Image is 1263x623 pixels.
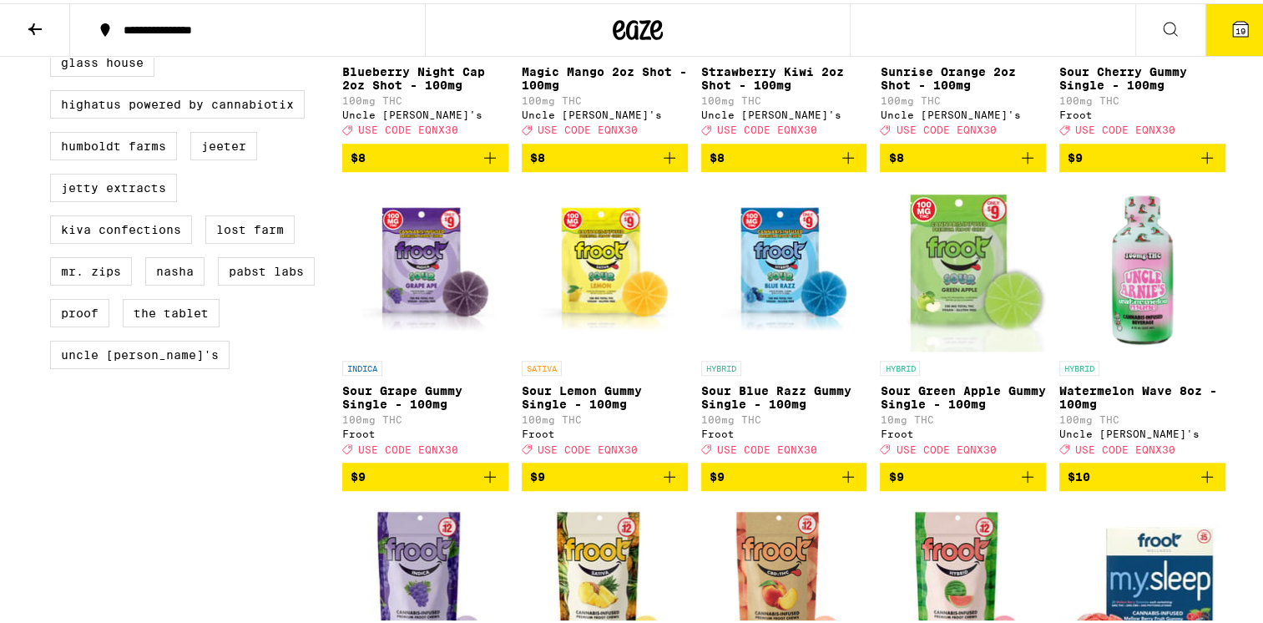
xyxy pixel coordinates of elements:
[522,425,688,436] div: Froot
[530,467,545,480] span: $9
[342,411,508,422] p: 100mg THC
[896,121,996,132] span: USE CODE EQNX30
[1068,148,1083,161] span: $9
[522,62,688,89] p: Magic Mango 2oz Shot - 100mg
[710,467,725,480] span: $9
[1059,140,1225,169] button: Add to bag
[50,296,109,324] label: Proof
[1059,92,1225,103] p: 100mg THC
[888,148,903,161] span: $8
[522,92,688,103] p: 100mg THC
[701,182,867,459] a: Open page for Sour Blue Razz Gummy Single - 100mg from Froot
[1059,459,1225,488] button: Add to bag
[880,62,1046,89] p: Sunrise Orange 2oz Shot - 100mg
[880,425,1046,436] div: Froot
[190,129,257,157] label: Jeeter
[710,148,725,161] span: $8
[701,459,867,488] button: Add to bag
[358,440,458,451] span: USE CODE EQNX30
[522,182,688,459] a: Open page for Sour Lemon Gummy Single - 100mg from Froot
[880,182,1046,459] a: Open page for Sour Green Apple Gummy Single - 100mg from Froot
[522,411,688,422] p: 100mg THC
[1059,411,1225,422] p: 100mg THC
[880,106,1046,117] div: Uncle [PERSON_NAME]'s
[342,182,508,459] a: Open page for Sour Grape Gummy Single - 100mg from Froot
[880,381,1046,408] p: Sour Green Apple Gummy Single - 100mg
[50,254,132,282] label: Mr. Zips
[717,440,817,451] span: USE CODE EQNX30
[530,148,545,161] span: $8
[522,381,688,408] p: Sour Lemon Gummy Single - 100mg
[538,440,638,451] span: USE CODE EQNX30
[50,87,305,115] label: Highatus Powered by Cannabiotix
[522,357,562,372] p: SATIVA
[342,182,508,349] img: Froot - Sour Grape Gummy Single - 100mg
[880,140,1046,169] button: Add to bag
[10,12,120,25] span: Hi. Need any help?
[701,381,867,408] p: Sour Blue Razz Gummy Single - 100mg
[218,254,315,282] label: Pabst Labs
[522,459,688,488] button: Add to bag
[880,411,1046,422] p: 10mg THC
[1059,381,1225,408] p: Watermelon Wave 8oz - 100mg
[1059,106,1225,117] div: Froot
[522,182,688,349] img: Froot - Sour Lemon Gummy Single - 100mg
[717,121,817,132] span: USE CODE EQNX30
[342,106,508,117] div: Uncle [PERSON_NAME]'s
[342,357,382,372] p: INDICA
[50,45,154,73] label: Glass House
[701,411,867,422] p: 100mg THC
[342,92,508,103] p: 100mg THC
[880,357,920,372] p: HYBRID
[880,92,1046,103] p: 100mg THC
[351,467,366,480] span: $9
[880,182,1046,349] img: Froot - Sour Green Apple Gummy Single - 100mg
[701,140,867,169] button: Add to bag
[342,381,508,408] p: Sour Grape Gummy Single - 100mg
[880,459,1046,488] button: Add to bag
[888,467,903,480] span: $9
[896,440,996,451] span: USE CODE EQNX30
[50,170,177,199] label: Jetty Extracts
[123,296,220,324] label: The Tablet
[1059,182,1225,349] img: Uncle Arnie's - Watermelon Wave 8oz - 100mg
[538,121,638,132] span: USE CODE EQNX30
[522,106,688,117] div: Uncle [PERSON_NAME]'s
[701,425,867,436] div: Froot
[1059,62,1225,89] p: Sour Cherry Gummy Single - 100mg
[351,148,366,161] span: $8
[342,62,508,89] p: Blueberry Night Cap 2oz Shot - 100mg
[701,357,741,372] p: HYBRID
[1059,182,1225,459] a: Open page for Watermelon Wave 8oz - 100mg from Uncle Arnie's
[701,182,867,349] img: Froot - Sour Blue Razz Gummy Single - 100mg
[342,140,508,169] button: Add to bag
[358,121,458,132] span: USE CODE EQNX30
[701,62,867,89] p: Strawberry Kiwi 2oz Shot - 100mg
[522,140,688,169] button: Add to bag
[50,212,192,241] label: Kiva Confections
[1075,440,1175,451] span: USE CODE EQNX30
[701,106,867,117] div: Uncle [PERSON_NAME]'s
[50,337,230,366] label: Uncle [PERSON_NAME]'s
[1235,23,1245,33] span: 19
[205,212,295,241] label: Lost Farm
[342,425,508,436] div: Froot
[1059,357,1099,372] p: HYBRID
[50,129,177,157] label: Humboldt Farms
[1068,467,1090,480] span: $10
[1075,121,1175,132] span: USE CODE EQNX30
[701,92,867,103] p: 100mg THC
[145,254,205,282] label: NASHA
[1059,425,1225,436] div: Uncle [PERSON_NAME]'s
[342,459,508,488] button: Add to bag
